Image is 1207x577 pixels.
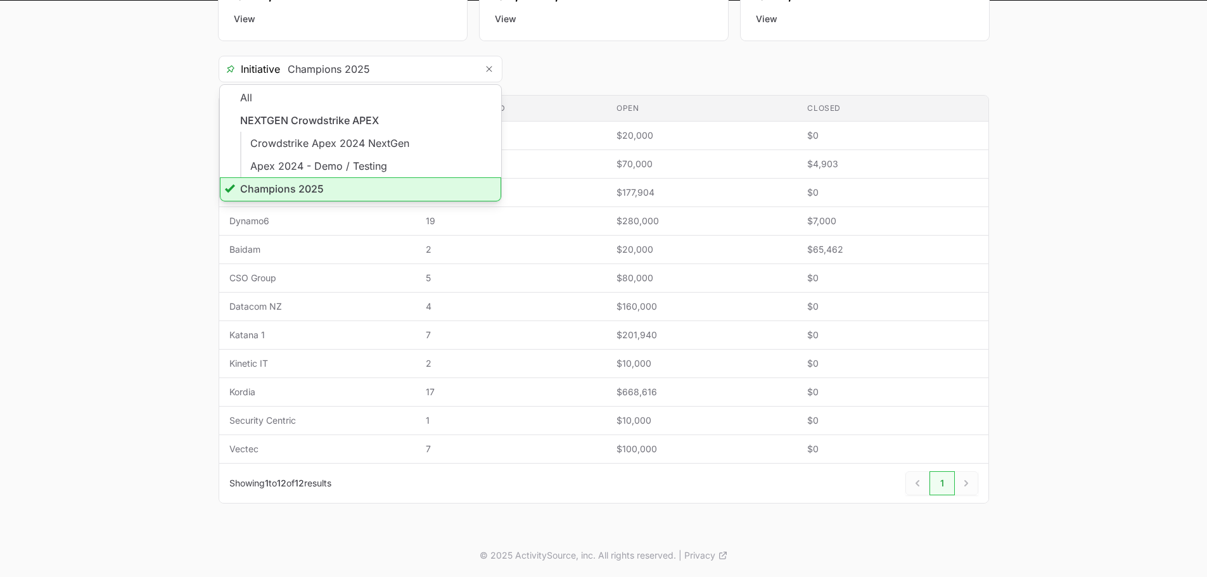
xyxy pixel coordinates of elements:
span: 2 [426,243,596,256]
span: 1 [265,478,269,488]
span: 2 [426,357,596,370]
span: 7 [426,443,596,455]
span: Initiative [219,61,280,77]
span: Datacom NZ [229,300,406,313]
a: Privacy [684,549,728,562]
span: $0 [807,329,978,341]
th: Deals registered [416,96,606,122]
span: 12 [295,478,304,488]
span: $70,000 [616,158,787,170]
span: $10,000 [616,357,787,370]
span: 7 [426,329,596,341]
span: Kinetic IT [229,357,406,370]
span: 1 [426,414,596,427]
a: View [756,13,974,25]
span: $201,940 [616,329,787,341]
span: 7 [426,158,596,170]
span: $7,000 [807,215,978,227]
span: $100,000 [616,443,787,455]
span: 5 [426,272,596,284]
span: 12 [277,478,286,488]
span: $20,000 [616,243,787,256]
span: Security Centric [229,414,406,427]
span: $4,903 [807,158,978,170]
span: $0 [807,443,978,455]
p: Showing to of results [229,477,331,490]
a: View [234,13,452,25]
button: Remove [476,56,502,82]
span: CSO Group [229,272,406,284]
span: 6 [426,186,596,199]
span: $0 [807,300,978,313]
span: $10,000 [616,414,787,427]
span: $0 [807,186,978,199]
span: 2 [426,129,596,142]
span: | [679,549,682,562]
span: $160,000 [616,300,787,313]
span: $177,904 [616,186,787,199]
span: $65,462 [807,243,978,256]
span: Vectec [229,443,406,455]
span: Kordia [229,386,406,398]
span: 19 [426,215,596,227]
span: $0 [807,357,978,370]
th: Open [606,96,797,122]
span: Dynamo6 [229,215,406,227]
span: $80,000 [616,272,787,284]
span: $0 [807,129,978,142]
span: $20,000 [616,129,787,142]
span: $0 [807,272,978,284]
span: $0 [807,386,978,398]
span: 4 [426,300,596,313]
span: Baidam [229,243,406,256]
a: View [495,13,713,25]
span: $280,000 [616,215,787,227]
span: 17 [426,386,596,398]
span: $0 [807,414,978,427]
span: Katana 1 [229,329,406,341]
a: 1 [929,471,955,495]
span: $668,616 [616,386,787,398]
section: Deals Filters [219,56,989,504]
p: © 2025 ActivitySource, inc. All rights reserved. [480,549,676,562]
th: Closed [797,96,988,122]
input: Search initiatives [280,56,476,82]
